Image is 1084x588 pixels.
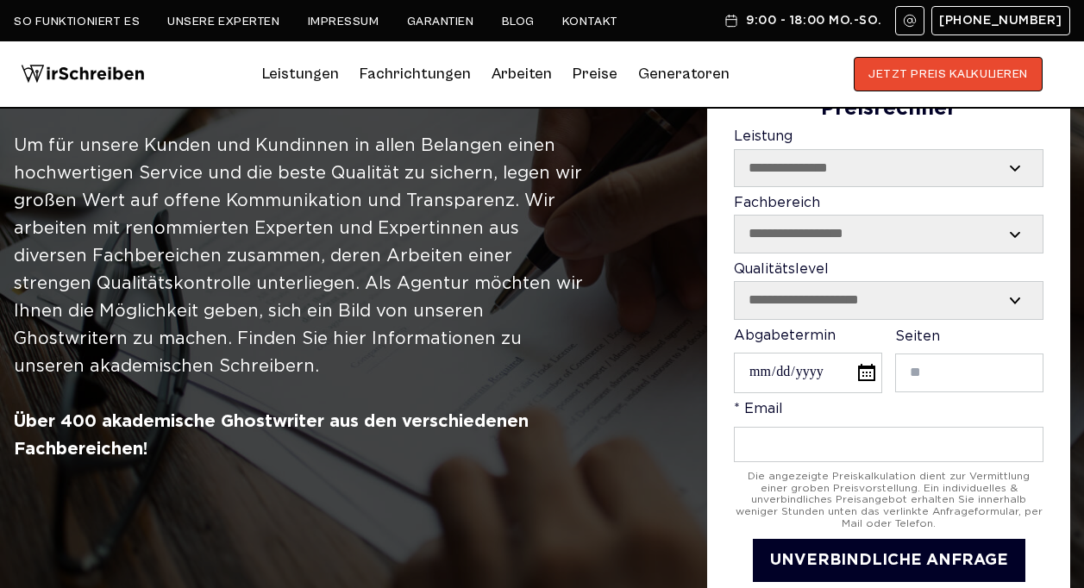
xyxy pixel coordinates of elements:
a: Impressum [308,15,379,28]
input: Abgabetermin [734,353,882,393]
button: UNVERBINDLICHE ANFRAGE [753,539,1025,583]
a: Garantien [407,15,474,28]
a: Blog [502,15,535,28]
a: Kontakt [562,15,618,28]
div: Preisrechner [734,97,1043,122]
img: logo wirschreiben [21,57,145,91]
span: UNVERBINDLICHE ANFRAGE [770,554,1008,567]
select: Qualitätslevel [735,282,1043,318]
select: Fachbereich [735,216,1043,252]
label: * Email [734,402,1043,461]
button: JETZT PREIS KALKULIEREN [854,57,1043,91]
a: Preise [573,65,617,83]
input: * Email [734,427,1043,462]
select: Leistung [735,150,1043,186]
span: 9:00 - 18:00 Mo.-So. [746,14,881,28]
a: Leistungen [262,60,339,88]
img: Email [903,14,917,28]
a: Arbeiten [492,60,552,88]
div: Die angezeigte Preiskalkulation dient zur Vermittlung einer groben Preisvorstellung. Ein individu... [734,471,1043,530]
span: [PHONE_NUMBER] [939,14,1062,28]
label: Fachbereich [734,196,1043,253]
img: Schedule [724,14,739,28]
a: Generatoren [638,60,730,88]
a: Fachrichtungen [360,60,471,88]
a: [PHONE_NUMBER] [931,6,1070,35]
label: Leistung [734,129,1043,187]
label: Qualitätslevel [734,262,1043,320]
a: So funktioniert es [14,15,140,28]
b: Über 400 akademische Ghostwriter aus den verschiedenen Fachbereichen! [14,414,529,457]
span: Seiten [895,330,940,343]
a: Unsere Experten [167,15,279,28]
div: Um für unsere Kunden und Kundinnen in allen Belangen einen hochwertigen Service und die beste Qua... [14,132,585,463]
form: Contact form [734,97,1043,583]
label: Abgabetermin [734,328,882,394]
